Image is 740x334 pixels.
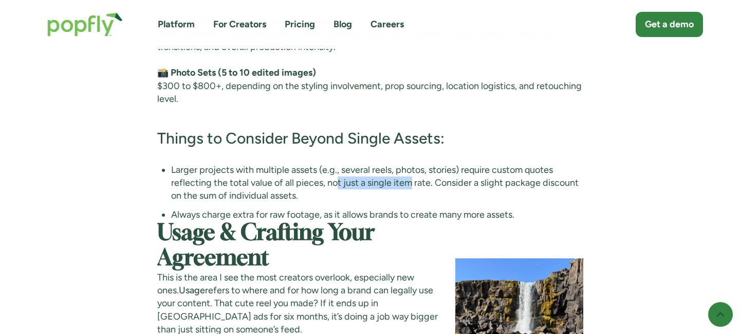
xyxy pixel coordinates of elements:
a: Pricing [285,18,315,31]
a: Usage [179,285,205,296]
a: home [37,2,133,47]
a: Platform [158,18,195,31]
strong: Usage & Crafting Your Agreement [157,223,375,269]
div: Get a demo [645,18,694,31]
li: Always charge extra for raw footage, as it allows brands to create many more assets. [171,208,583,221]
li: Larger projects with multiple assets (e.g., several reels, photos, stories) require custom quotes... [171,164,583,203]
a: Blog [334,18,352,31]
h3: Things to Consider Beyond Single Assets: [157,129,583,148]
p: $300 to $800+, depending on the styling involvement, prop sourcing, location logistics, and retou... [157,66,583,106]
a: Get a demo [636,12,703,37]
a: For Creators [213,18,266,31]
a: Careers [371,18,404,31]
strong: 📸 Photo Sets (5 to 10 edited images) [157,67,316,78]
